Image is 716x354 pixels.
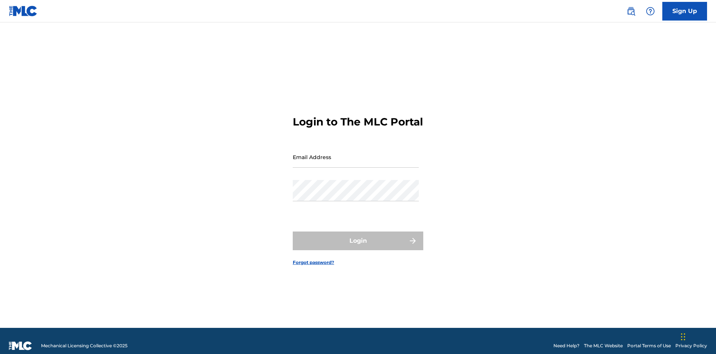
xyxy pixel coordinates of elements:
img: logo [9,341,32,350]
img: MLC Logo [9,6,38,16]
a: Need Help? [553,342,580,349]
a: The MLC Website [584,342,623,349]
div: Help [643,4,658,19]
span: Mechanical Licensing Collective © 2025 [41,342,128,349]
a: Public Search [624,4,638,19]
h3: Login to The MLC Portal [293,115,423,128]
a: Sign Up [662,2,707,21]
img: help [646,7,655,16]
iframe: Chat Widget [679,318,716,354]
a: Privacy Policy [675,342,707,349]
a: Forgot password? [293,259,334,266]
img: search [626,7,635,16]
a: Portal Terms of Use [627,342,671,349]
div: Drag [681,326,685,348]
